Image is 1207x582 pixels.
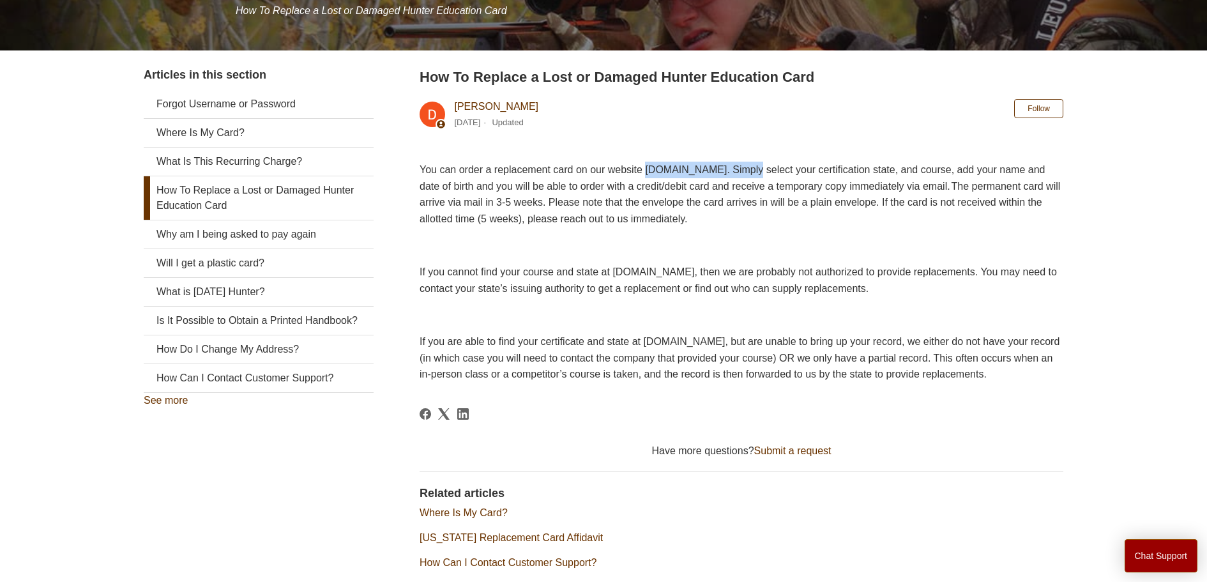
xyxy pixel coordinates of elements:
h2: How To Replace a Lost or Damaged Hunter Education Card [420,66,1063,88]
button: Follow Article [1014,99,1063,118]
a: What Is This Recurring Charge? [144,148,374,176]
a: What is [DATE] Hunter? [144,278,374,306]
a: How Can I Contact Customer Support? [144,364,374,392]
a: Is It Possible to Obtain a Printed Handbook? [144,307,374,335]
a: [PERSON_NAME] [454,101,538,112]
a: How Can I Contact Customer Support? [420,557,596,568]
a: [US_STATE] Replacement Card Affidavit [420,532,603,543]
time: 03/04/2024, 10:49 [454,118,480,127]
svg: Share this page on Facebook [420,408,431,420]
div: Have more questions? [420,443,1063,459]
span: If you cannot find your course and state at [DOMAIN_NAME], then we are probably not authorized to... [420,266,1057,294]
a: Submit a request [754,445,831,456]
button: Chat Support [1125,539,1198,572]
a: Will I get a plastic card? [144,249,374,277]
a: Forgot Username or Password [144,90,374,118]
span: Articles in this section [144,68,266,81]
li: Updated [492,118,523,127]
a: How Do I Change My Address? [144,335,374,364]
a: Facebook [420,408,431,420]
a: How To Replace a Lost or Damaged Hunter Education Card [144,176,374,220]
a: Where Is My Card? [420,507,508,518]
a: LinkedIn [457,408,469,420]
a: Why am I being asked to pay again [144,220,374,249]
svg: Share this page on LinkedIn [457,408,469,420]
span: If you are able to find your certificate and state at [DOMAIN_NAME], but are unable to bring up y... [420,336,1059,379]
a: See more [144,395,188,406]
span: How To Replace a Lost or Damaged Hunter Education Card [236,5,507,16]
a: Where Is My Card? [144,119,374,147]
h2: Related articles [420,485,1063,502]
svg: Share this page on X Corp [438,408,450,420]
span: You can order a replacement card on our website [DOMAIN_NAME]. Simply select your certification s... [420,164,1060,224]
a: X Corp [438,408,450,420]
